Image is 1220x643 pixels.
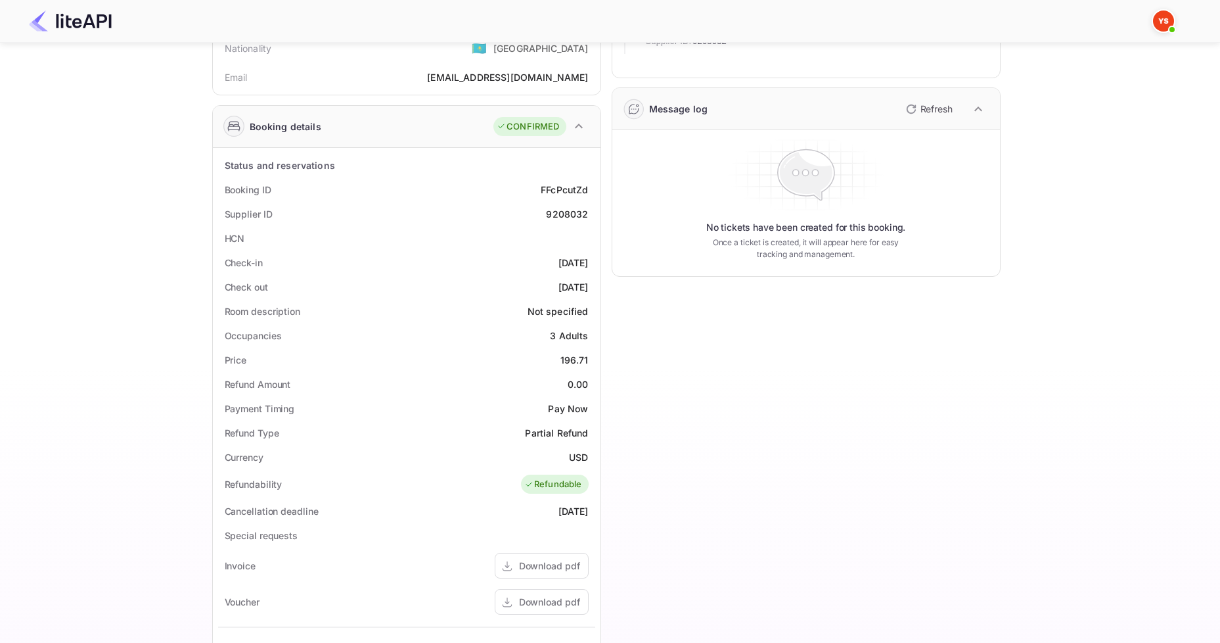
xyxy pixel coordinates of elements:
div: 196.71 [560,353,589,367]
div: Occupancies [225,329,282,343]
div: Currency [225,450,263,464]
div: Status and reservations [225,158,335,172]
p: Once a ticket is created, it will appear here for easy tracking and management. [702,237,910,260]
div: 9208032 [546,207,588,221]
div: Room description [225,304,300,318]
div: [DATE] [558,504,589,518]
div: Booking details [250,120,321,133]
div: HCN [225,231,245,245]
div: 3 Adults [550,329,588,343]
div: Invoice [225,559,256,573]
div: FFcPcutZd [541,183,588,197]
img: LiteAPI Logo [29,11,112,32]
div: Check out [225,280,268,294]
div: Check-in [225,256,263,270]
div: Voucher [225,595,260,609]
div: Refund Type [225,426,279,440]
div: [DATE] [558,256,589,270]
div: Pay Now [548,402,588,416]
div: Booking ID [225,183,271,197]
div: Payment Timing [225,402,295,416]
div: [GEOGRAPHIC_DATA] [493,41,589,55]
div: Message log [649,102,708,116]
div: Download pdf [519,559,580,573]
div: Not specified [528,304,589,318]
div: Cancellation deadline [225,504,319,518]
div: Refundability [225,477,282,491]
span: United States [472,36,487,60]
div: Refundable [524,478,582,491]
div: Special requests [225,529,298,542]
div: Email [225,70,248,84]
div: CONFIRMED [497,120,559,133]
div: 0.00 [568,377,589,391]
div: Refund Amount [225,377,291,391]
div: Download pdf [519,595,580,609]
div: [EMAIL_ADDRESS][DOMAIN_NAME] [427,70,588,84]
div: Price [225,353,247,367]
div: [DATE] [558,280,589,294]
div: Supplier ID [225,207,273,221]
button: Refresh [898,99,958,120]
p: Refresh [920,102,953,116]
div: Partial Refund [525,426,588,440]
div: Nationality [225,41,272,55]
img: Yandex Support [1153,11,1174,32]
p: No tickets have been created for this booking. [706,221,906,234]
div: USD [569,450,588,464]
